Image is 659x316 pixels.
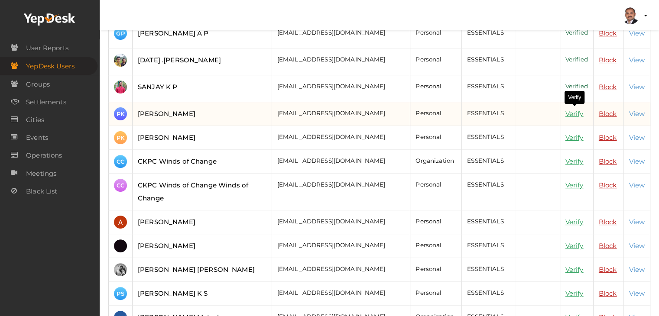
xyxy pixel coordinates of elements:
div: Verify [565,91,584,104]
td: [EMAIL_ADDRESS][DOMAIN_NAME] [272,126,410,150]
a: [PERSON_NAME] [138,218,195,226]
a: Block [599,265,617,274]
a: View [629,289,645,297]
a: View [629,242,645,250]
span: Operations [26,147,62,164]
img: EPD85FQV_small.jpeg [622,7,639,24]
a: View [629,218,645,226]
a: Block [599,133,617,142]
td: ESSENTIALS [462,22,515,48]
a: Block [599,242,617,250]
a: [PERSON_NAME] K S [138,289,208,297]
a: Verify [565,265,584,274]
img: ACg8ocIUu6rAKDRmSIXsWiIpBSt__niCynHT2gPGSreCtOJFeJvtcw=s100 [114,216,127,229]
a: View [629,157,645,165]
td: [EMAIL_ADDRESS][DOMAIN_NAME] [272,234,410,258]
a: View [629,29,645,37]
td: ESSENTIALS [462,48,515,75]
td: [EMAIL_ADDRESS][DOMAIN_NAME] [272,210,410,234]
td: Personal [410,48,462,75]
td: ESSENTIALS [462,174,515,210]
td: ESSENTIALS [462,75,515,102]
img: ALV-UjWr6gqeTyEvqNbMForb1iVH6FWCRg-oi4pK9Sl6H2gnAUeFcxskBqNhQuYNeIi0inYROq0MdxCuGsfzqcQ0QdC2QkDZt... [114,81,127,94]
td: [EMAIL_ADDRESS][DOMAIN_NAME] [272,22,410,48]
a: Verify [565,242,584,250]
span: Settlements [26,94,66,111]
td: ESSENTIALS [462,150,515,174]
span: Meetings [26,165,56,182]
a: CKPC Winds of Change Winds of Change [138,181,248,202]
a: Verify [565,157,584,165]
a: View [629,133,645,142]
span: User Reports [26,39,68,57]
a: [PERSON_NAME] A P [138,29,208,37]
a: Verify [565,218,584,226]
img: ACg8ocKqEBohEnzvwxqIFcsLDk3y4v8PNi7m1ylNbMu_xtRX8v06mqV0=s100 [114,239,127,252]
a: Verify [565,289,584,297]
a: View [629,56,645,64]
div: CC [114,179,127,192]
td: [EMAIL_ADDRESS][DOMAIN_NAME] [272,102,410,126]
a: Block [599,29,617,37]
div: PK [114,131,127,144]
td: ESSENTIALS [462,258,515,282]
a: View [629,181,645,189]
a: View [629,265,645,274]
div: PK [114,107,127,120]
td: Personal [410,282,462,306]
span: Black List [26,183,57,200]
span: YepDesk Users [26,58,75,75]
td: [EMAIL_ADDRESS][DOMAIN_NAME] [272,150,410,174]
span: Cities [26,111,44,129]
td: Personal [410,210,462,234]
a: View [629,83,645,91]
img: ACg8ocJUgrphYe6B-Dj-KqA5TDKIq3hNN6nB9FHTo-z4hFgTSXIhYA0v=s100 [114,54,127,67]
td: Personal [410,234,462,258]
td: ESSENTIALS [462,210,515,234]
span: Events [26,129,48,146]
a: Verify [565,110,584,118]
td: [EMAIL_ADDRESS][DOMAIN_NAME] [272,258,410,282]
td: Personal [410,174,462,210]
a: [DATE] .[PERSON_NAME] [138,56,221,64]
a: Block [599,157,617,165]
td: ESSENTIALS [462,102,515,126]
a: Block [599,56,617,64]
td: ESSENTIALS [462,234,515,258]
span: Groups [26,76,50,93]
div: GP [114,27,127,40]
a: [PERSON_NAME] [138,133,195,142]
a: Verify [565,181,584,189]
a: CKPC Winds of Change [138,157,217,165]
p: Verified [565,27,588,39]
td: ESSENTIALS [462,282,515,306]
a: Block [599,181,617,189]
a: Block [599,289,617,297]
img: ACg8ocI-dXer_B8agea-EawtZBPVM0g-aVvE81hJwrvJ6JB1XRJU8lENOg=s100 [114,263,127,276]
td: Personal [410,258,462,282]
a: Block [599,218,617,226]
a: View [629,110,645,118]
td: [EMAIL_ADDRESS][DOMAIN_NAME] [272,48,410,75]
p: Verified [565,54,588,65]
td: [EMAIL_ADDRESS][DOMAIN_NAME] [272,174,410,210]
p: Verified [565,81,588,92]
a: Verify [565,133,584,142]
a: [PERSON_NAME] [138,242,195,250]
a: [PERSON_NAME] [PERSON_NAME] [138,265,255,274]
a: Block [599,110,617,118]
td: [EMAIL_ADDRESS][DOMAIN_NAME] [272,75,410,102]
td: Personal [410,75,462,102]
div: PS [114,287,127,300]
td: Personal [410,22,462,48]
a: [PERSON_NAME] [138,110,195,118]
td: ESSENTIALS [462,126,515,150]
td: Personal [410,102,462,126]
td: Personal [410,126,462,150]
td: Organization [410,150,462,174]
td: [EMAIL_ADDRESS][DOMAIN_NAME] [272,282,410,306]
a: SANJAY K P [138,83,177,91]
a: Block [599,83,617,91]
div: CC [114,155,127,168]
